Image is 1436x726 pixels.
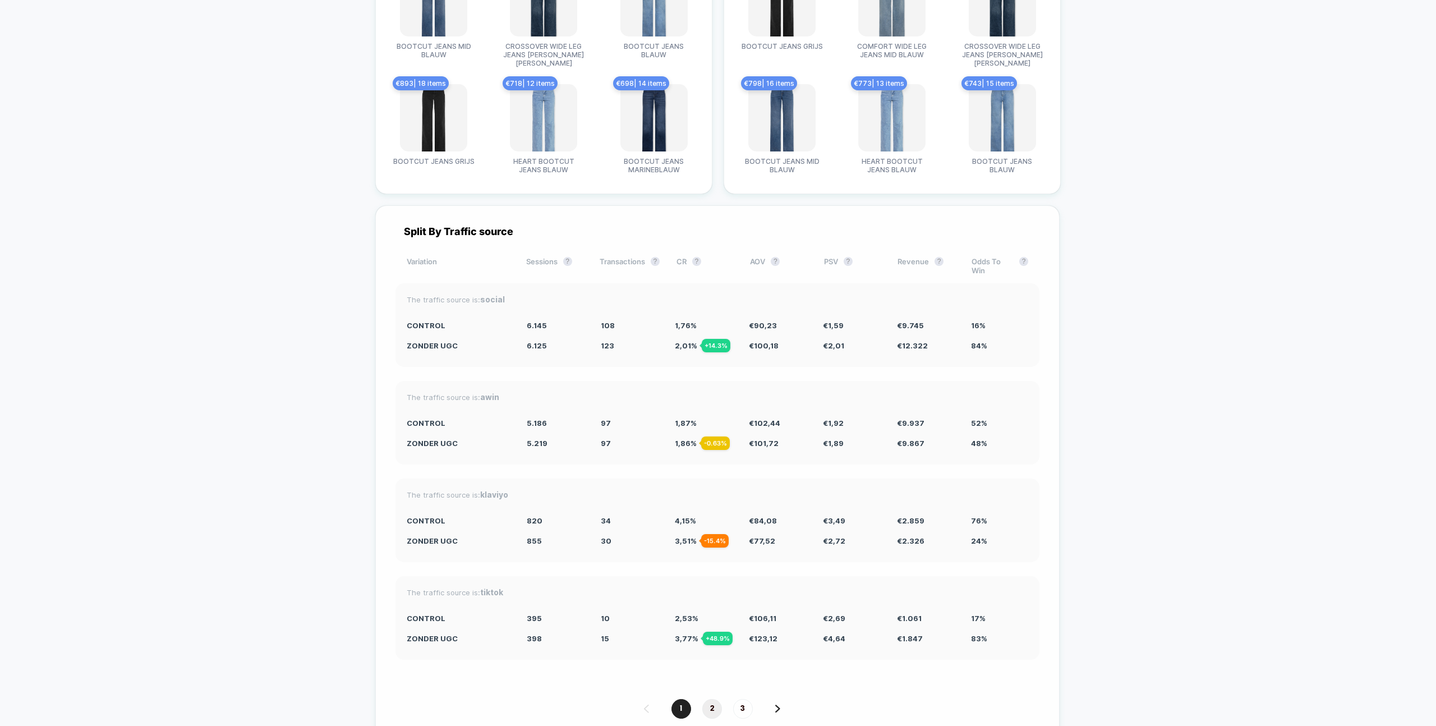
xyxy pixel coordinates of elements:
[824,257,881,275] div: PSV
[742,42,823,50] span: BOOTCUT JEANS GRIJS
[701,534,729,548] div: - 15.4 %
[702,339,730,352] div: + 14.3 %
[850,42,934,59] span: COMFORT WIDE LEG JEANS MID BLAUW
[897,419,924,428] span: € 9.937
[823,439,844,448] span: € 1,89
[620,84,688,151] img: produt
[407,439,510,448] div: Zonder UGC
[675,614,698,623] span: 2,53 %
[503,76,558,90] span: € 718 | 12 items
[601,321,615,330] span: 108
[1019,257,1028,266] button: ?
[749,439,779,448] span: € 101,72
[971,321,1028,330] div: 16%
[480,392,499,402] strong: awin
[749,321,777,330] span: € 90,23
[527,536,542,545] span: 855
[527,419,547,428] span: 5.186
[897,634,923,643] span: € 1.847
[407,321,510,330] div: CONTROL
[527,341,547,350] span: 6.125
[676,257,733,275] div: CR
[407,587,1028,597] div: The traffic source is:
[858,84,926,151] img: produt
[960,157,1044,174] span: BOOTCUT JEANS BLAUW
[823,614,845,623] span: € 2,69
[527,634,542,643] span: 398
[823,634,845,643] span: € 4,64
[407,516,510,525] div: CONTROL
[601,341,614,350] span: 123
[480,587,503,597] strong: tiktok
[897,536,924,545] span: € 2.326
[935,257,943,266] button: ?
[407,392,1028,402] div: The traffic source is:
[971,439,1028,448] div: 48%
[612,157,696,174] span: BOOTCUT JEANS MARINEBLAUW
[972,257,1028,275] div: Odds To Win
[675,516,696,525] span: 4,15 %
[407,257,509,275] div: Variation
[897,321,924,330] span: € 9.745
[748,84,816,151] img: produt
[612,42,696,59] span: BOOTCUT JEANS BLAUW
[749,341,779,350] span: € 100,18
[601,419,611,428] span: 97
[897,341,928,350] span: € 12.322
[850,157,934,174] span: HEART BOOTCUT JEANS BLAUW
[407,536,510,545] div: Zonder UGC
[527,439,547,448] span: 5.219
[510,84,577,151] img: produt
[527,321,547,330] span: 6.145
[749,516,777,525] span: € 84,08
[749,419,780,428] span: € 102,44
[741,76,797,90] span: € 798 | 16 items
[393,76,449,90] span: € 893 | 18 items
[702,699,722,719] span: 2
[740,157,824,174] span: BOOTCUT JEANS MID BLAUW
[407,634,510,643] div: Zonder UGC
[960,42,1044,67] span: CROSSOVER WIDE LEG JEANS [PERSON_NAME] [PERSON_NAME]
[527,614,542,623] span: 395
[675,321,697,330] span: 1,76 %
[675,341,697,350] span: 2,01 %
[971,634,1028,643] div: 83%
[501,42,586,67] span: CROSSOVER WIDE LEG JEANS [PERSON_NAME] [PERSON_NAME]
[823,321,844,330] span: € 1,59
[601,536,611,545] span: 30
[749,634,777,643] span: € 123,12
[897,439,924,448] span: € 9.867
[971,341,1028,350] div: 84%
[601,634,609,643] span: 15
[749,536,775,545] span: € 77,52
[971,516,1028,525] div: 76%
[527,516,542,525] span: 820
[844,257,853,266] button: ?
[701,436,730,450] div: - 0.63 %
[651,257,660,266] button: ?
[897,614,922,623] span: € 1.061
[771,257,780,266] button: ?
[675,439,697,448] span: 1,86 %
[407,614,510,623] div: CONTROL
[823,419,844,428] span: € 1,92
[897,257,954,275] div: Revenue
[750,257,807,275] div: AOV
[480,295,505,304] strong: social
[749,614,776,623] span: € 106,11
[733,699,753,719] span: 3
[600,257,660,275] div: Transactions
[971,419,1028,428] div: 52%
[501,157,586,174] span: HEART BOOTCUT JEANS BLAUW
[851,76,907,90] span: € 773 | 13 items
[692,257,701,266] button: ?
[775,705,780,713] img: pagination forward
[601,439,611,448] span: 97
[823,536,845,545] span: € 2,72
[395,226,1039,237] div: Split By Traffic source
[823,341,844,350] span: € 2,01
[407,295,1028,304] div: The traffic source is:
[969,84,1036,151] img: produt
[392,42,476,59] span: BOOTCUT JEANS MID BLAUW
[407,490,1028,499] div: The traffic source is:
